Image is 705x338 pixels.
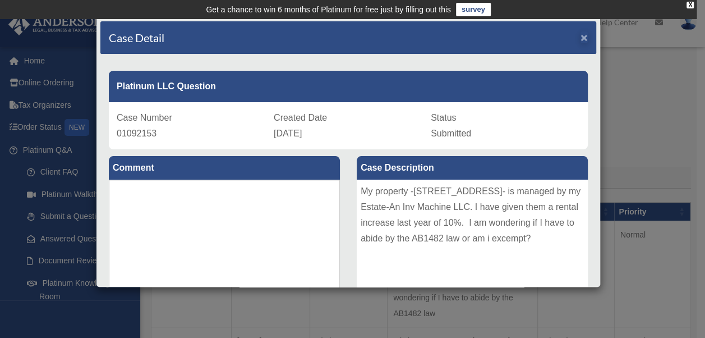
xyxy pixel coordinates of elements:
label: Case Description [357,156,588,180]
span: Status [431,113,456,122]
span: Submitted [431,129,471,138]
span: [DATE] [274,129,302,138]
span: Created Date [274,113,327,122]
span: Case Number [117,113,172,122]
button: Close [580,31,588,43]
span: × [580,31,588,44]
h4: Case Detail [109,30,164,45]
span: 01092153 [117,129,156,138]
div: close [686,2,694,8]
label: Comment [109,156,340,180]
div: Get a chance to win 6 months of Platinum for free just by filling out this [206,3,451,16]
div: Platinum LLC Question [109,71,588,102]
a: survey [456,3,491,16]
